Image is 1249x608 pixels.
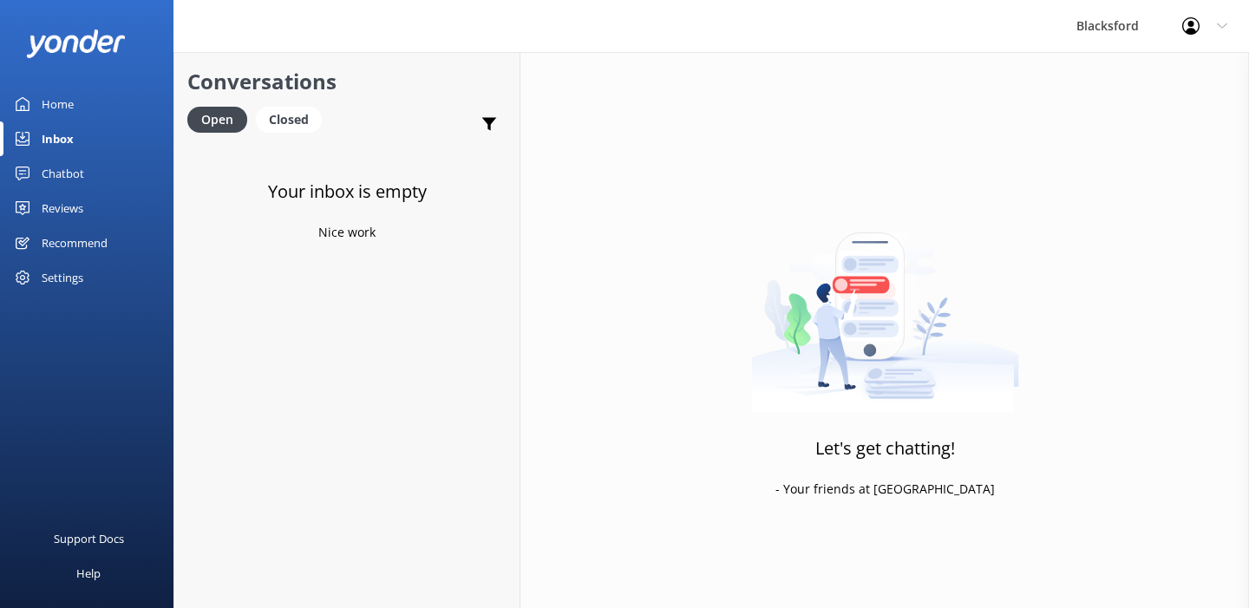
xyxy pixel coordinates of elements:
[256,107,322,133] div: Closed
[775,480,995,499] p: - Your friends at [GEOGRAPHIC_DATA]
[42,260,83,295] div: Settings
[318,223,376,242] p: Nice work
[42,87,74,121] div: Home
[54,521,124,556] div: Support Docs
[268,178,427,206] h3: Your inbox is empty
[751,196,1019,413] img: artwork of a man stealing a conversation from at giant smartphone
[42,156,84,191] div: Chatbot
[187,107,247,133] div: Open
[187,65,507,98] h2: Conversations
[256,109,330,128] a: Closed
[187,109,256,128] a: Open
[26,29,126,58] img: yonder-white-logo.png
[42,191,83,226] div: Reviews
[815,435,955,462] h3: Let's get chatting!
[76,556,101,591] div: Help
[42,226,108,260] div: Recommend
[42,121,74,156] div: Inbox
